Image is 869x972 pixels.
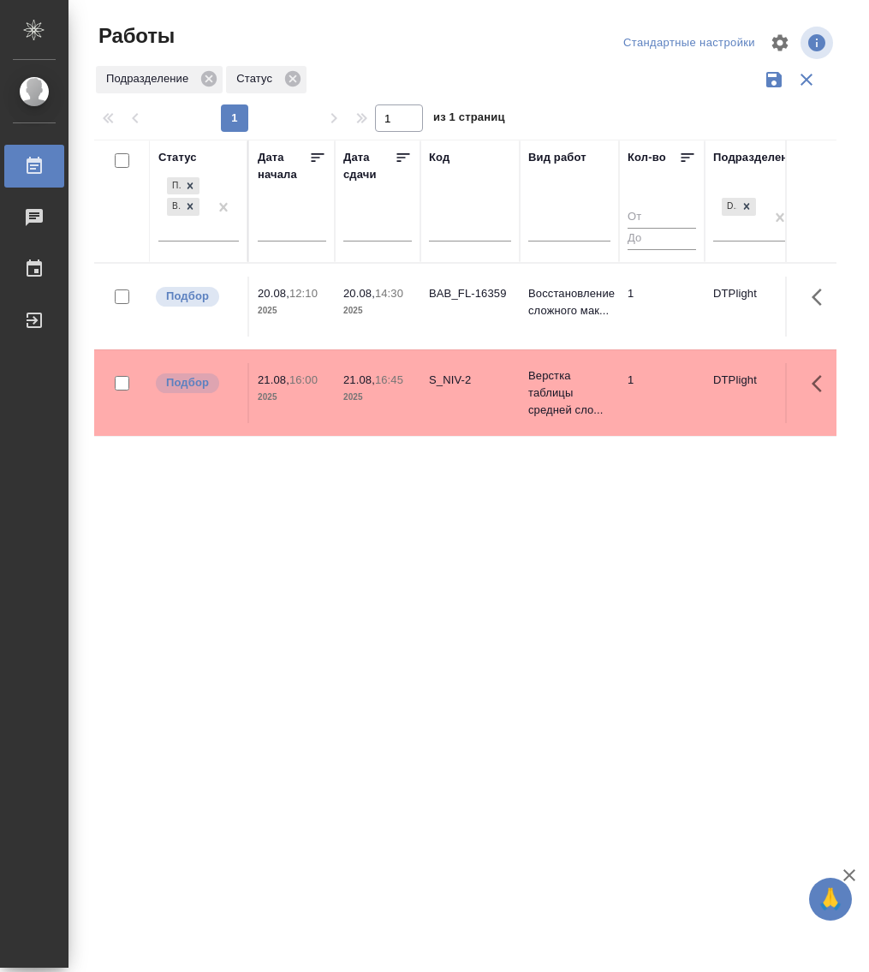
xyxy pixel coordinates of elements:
p: 16:45 [375,373,403,386]
p: 21.08, [258,373,289,386]
p: Подбор [166,288,209,305]
button: Сбросить фильтры [790,63,823,96]
p: 2025 [258,302,326,319]
p: 2025 [258,389,326,406]
p: Подбор [166,374,209,391]
p: 14:30 [375,287,403,300]
button: Здесь прячутся важные кнопки [801,277,842,318]
span: из 1 страниц [433,107,505,132]
div: Код [429,149,449,166]
div: Вид работ [528,149,586,166]
button: Сохранить фильтры [758,63,790,96]
div: Подразделение [713,149,801,166]
p: 2025 [343,389,412,406]
p: 20.08, [258,287,289,300]
div: Подразделение [96,66,223,93]
input: От [628,207,696,229]
p: 12:10 [289,287,318,300]
span: 🙏 [816,881,845,917]
div: DTPlight [722,198,737,216]
td: 1 [619,363,705,423]
p: 20.08, [343,287,375,300]
p: Верстка таблицы средней сло... [528,367,610,419]
div: DTPlight [720,196,758,218]
div: Дата сдачи [343,149,395,183]
div: Можно подбирать исполнителей [154,285,239,308]
div: Подбор, В ожидании [165,176,201,197]
span: Работы [94,22,175,50]
div: S_NIV-2 [429,372,511,389]
p: Статус [236,70,278,87]
td: DTPlight [705,363,804,423]
td: DTPlight [705,277,804,337]
span: Настроить таблицу [759,22,801,63]
span: Посмотреть информацию [801,27,836,59]
input: До [628,228,696,249]
p: 2025 [343,302,412,319]
div: Подбор [167,177,181,195]
div: Подбор, В ожидании [165,196,201,218]
div: Кол-во [628,149,666,166]
div: BAB_FL-16359 [429,285,511,302]
p: 21.08, [343,373,375,386]
div: Можно подбирать исполнителей [154,372,239,395]
p: Подразделение [106,70,194,87]
div: split button [619,30,759,57]
td: 1 [619,277,705,337]
button: 🙏 [809,878,852,921]
button: Здесь прячутся важные кнопки [801,363,842,404]
div: Статус [226,66,307,93]
div: В ожидании [167,198,181,216]
div: Дата начала [258,149,309,183]
p: Восстановление сложного мак... [528,285,610,319]
p: 16:00 [289,373,318,386]
div: Статус [158,149,197,166]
